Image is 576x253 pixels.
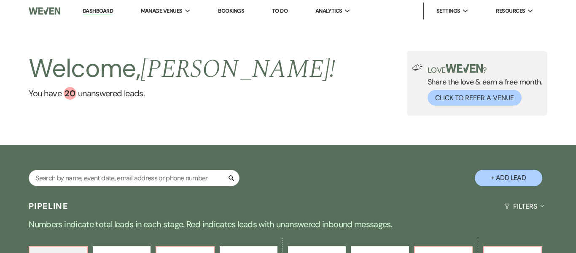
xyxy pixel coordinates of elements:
[475,170,542,186] button: + Add Lead
[428,64,542,74] p: Love ?
[428,90,522,106] button: Click to Refer a Venue
[141,7,183,15] span: Manage Venues
[83,7,113,15] a: Dashboard
[29,2,60,20] img: Weven Logo
[496,7,525,15] span: Resources
[29,170,240,186] input: Search by name, event date, email address or phone number
[412,64,423,71] img: loud-speaker-illustration.svg
[218,7,244,14] a: Bookings
[29,51,335,87] h2: Welcome,
[446,64,483,73] img: weven-logo-green.svg
[501,195,547,218] button: Filters
[29,87,335,100] a: You have 20 unanswered leads.
[29,200,68,212] h3: Pipeline
[315,7,342,15] span: Analytics
[140,50,335,89] span: [PERSON_NAME] !
[272,7,288,14] a: To Do
[64,87,76,100] div: 20
[423,64,542,106] div: Share the love & earn a free month.
[436,7,460,15] span: Settings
